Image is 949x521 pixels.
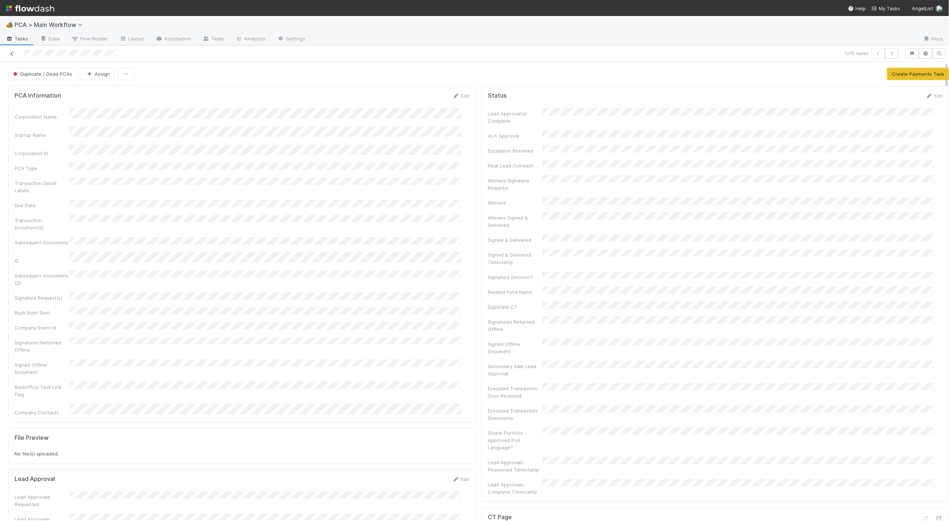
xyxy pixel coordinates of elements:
div: Lead Approvals Complete Timestamp [488,481,542,496]
div: Corporation Name [15,113,69,121]
a: Settings [271,33,311,45]
a: Team [197,33,230,45]
div: Signatures Returned Offline [488,318,542,333]
div: Escalation Resolved [488,147,542,154]
div: Signed Offline Document [488,340,542,355]
div: Company Event Id [15,324,69,331]
div: Secondary Sale Lead Approval [488,363,542,377]
img: logo-inverted-e16ddd16eac7371096b0.svg [6,2,54,15]
span: Duplicate / Dead PCAs [12,71,72,77]
div: Signature Request(s) [15,294,69,301]
div: No file(s) uploaded. [15,434,470,458]
span: My Tasks [871,5,900,11]
a: Data [34,33,66,45]
div: Signature Decision? [488,273,542,281]
div: Lead Approvals Requested Timestamp [488,459,542,473]
div: Signatures Returned Offline [15,339,69,354]
div: ID [15,257,69,264]
div: PCA Type [15,165,69,172]
div: Lead Approval(s) Complete [488,110,542,125]
div: Executed Transaction Docs Received [488,385,542,399]
div: Company Contacts [15,409,69,416]
a: Flow Builder [66,33,114,45]
div: Final Lead Outreach [488,162,542,169]
div: Witness [488,199,542,206]
a: Docs [917,33,949,45]
span: AngelList [912,5,933,11]
div: Related Fund Name [488,288,542,296]
span: 1 of 5 tasks [845,50,868,57]
div: Signed & Delivered Timestamp [488,251,542,266]
span: 🏕️ [6,21,13,28]
span: Tasks [6,35,28,42]
div: Corporation ID [15,150,69,157]
div: Signed & Delivered [488,236,542,244]
div: Rush Notif Sent [15,309,69,316]
div: Global Portfolio Approved PoA Language? [488,429,542,451]
div: Lead Approvals Requested [15,493,69,508]
div: Subsequent Documents [15,239,69,246]
span: PCA > Main Workflow [15,21,86,28]
div: Help [848,5,866,12]
a: Edit [926,93,943,99]
div: Duplicate CT [488,303,542,311]
a: My Tasks [871,5,900,12]
div: Transaction Document(s) [15,217,69,231]
button: Create Payments Task [887,68,949,80]
div: Backoffice Task Link Flag [15,383,69,398]
div: Startup Name [15,131,69,139]
div: Executed Transaction Documents [488,407,542,422]
div: Witness Signature Required [488,177,542,192]
div: Witness Signed & Delivered [488,214,542,229]
a: Edit [452,476,470,482]
h5: PCA Information [15,92,61,99]
div: Subsequent Documents (2) [15,272,69,287]
span: Flow Builder [71,35,108,42]
button: Duplicate / Dead PCAs [8,68,77,80]
img: avatar_1c530150-f9f0-4fb8-9f5d-006d570d4582.png [936,5,943,12]
h5: File Preview [15,434,48,442]
div: ALA Approval [488,132,542,139]
div: Transaction Detail Labels [15,179,69,194]
h5: Status [488,92,507,99]
a: Layout [114,33,150,45]
h5: CT Page [488,514,512,521]
a: Edit [452,93,470,99]
h5: Lead Approval [15,475,55,483]
button: Assign [80,68,115,80]
div: Signed Offline Document [15,361,69,376]
a: Automation [150,33,197,45]
a: Analytics [230,33,271,45]
div: Due Date [15,202,69,209]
